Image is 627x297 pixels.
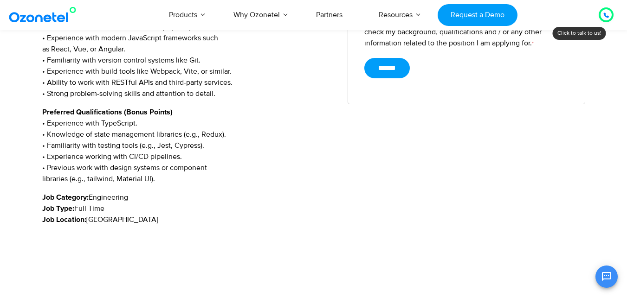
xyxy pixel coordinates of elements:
p: • Proficient in HTML5, CSS3, JavaScript (ES6+). • Experience with modern JavaScript frameworks su... [42,10,334,99]
span: Full Time [74,204,104,213]
strong: Job Category: [42,194,89,201]
strong: Preferred Qualifications (Bonus Points) [42,108,173,116]
p: • Experience with TypeScript. • Knowledge of state management libraries (e.g., Redux). • Familiar... [42,107,334,184]
a: Request a Demo [438,4,517,26]
span: [GEOGRAPHIC_DATA] [86,215,158,224]
span: Engineering [89,193,128,202]
strong: Job Type: [42,205,74,212]
strong: Job Location: [42,216,86,223]
button: Open chat [595,265,618,288]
